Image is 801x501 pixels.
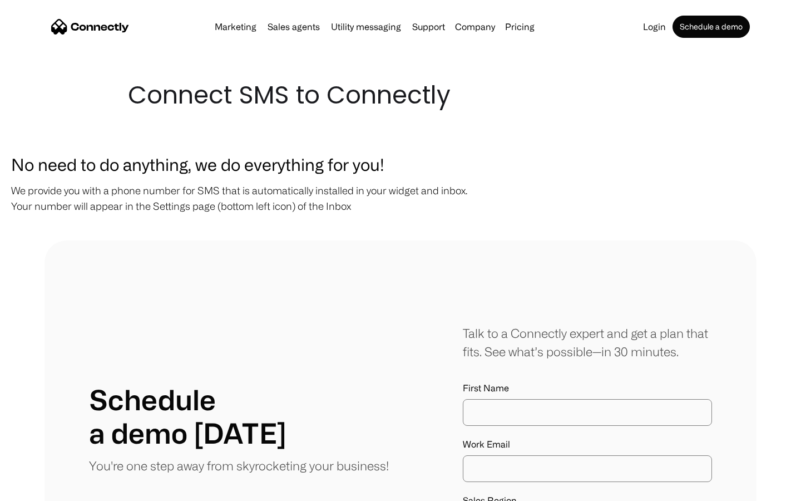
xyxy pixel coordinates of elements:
label: First Name [463,383,712,394]
div: Talk to a Connectly expert and get a plan that fits. See what’s possible—in 30 minutes. [463,324,712,361]
p: ‍ [11,219,790,235]
h1: Connect SMS to Connectly [128,78,673,112]
div: Company [455,19,495,35]
p: We provide you with a phone number for SMS that is automatically installed in your widget and inb... [11,183,790,214]
a: Sales agents [263,22,324,31]
h3: No need to do anything, we do everything for you! [11,151,790,177]
h1: Schedule a demo [DATE] [89,383,286,450]
p: You're one step away from skyrocketing your business! [89,456,389,475]
a: Support [408,22,449,31]
a: Schedule a demo [673,16,750,38]
label: Work Email [463,439,712,450]
a: Login [639,22,670,31]
ul: Language list [22,482,67,497]
aside: Language selected: English [11,482,67,497]
a: Pricing [501,22,539,31]
a: Marketing [210,22,261,31]
a: Utility messaging [327,22,406,31]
